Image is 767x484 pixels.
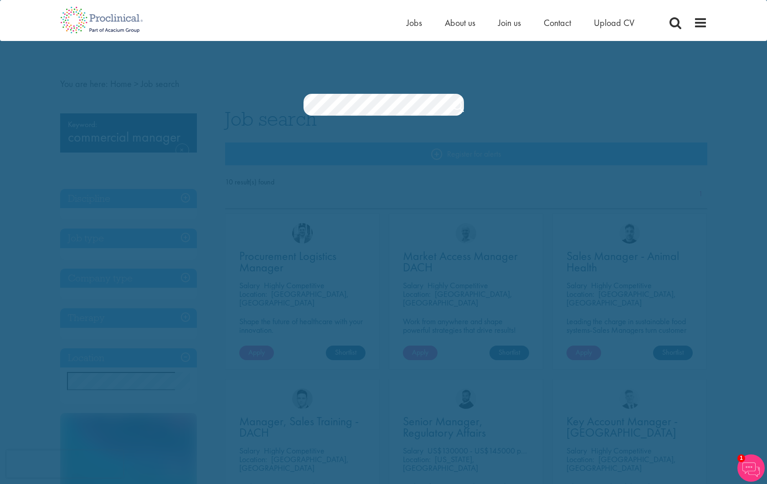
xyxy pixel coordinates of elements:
[453,98,464,117] a: Job search submit button
[445,17,475,29] a: About us
[498,17,521,29] a: Join us
[544,17,571,29] a: Contact
[594,17,634,29] a: Upload CV
[737,454,745,462] span: 1
[737,454,765,482] img: Chatbot
[407,17,422,29] a: Jobs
